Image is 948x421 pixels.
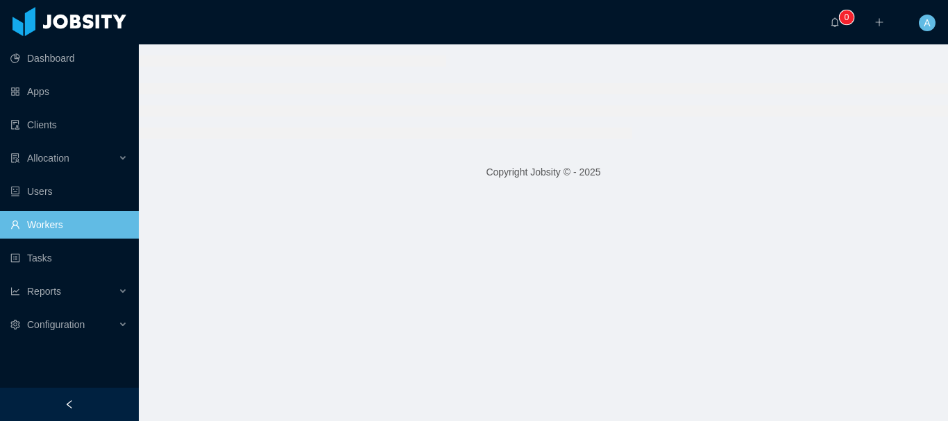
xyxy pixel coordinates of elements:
a: icon: pie-chartDashboard [10,44,128,72]
i: icon: line-chart [10,286,20,296]
a: icon: auditClients [10,111,128,139]
i: icon: plus [874,17,884,27]
a: icon: profileTasks [10,244,128,272]
footer: Copyright Jobsity © - 2025 [139,148,948,196]
a: icon: appstoreApps [10,78,128,105]
span: Reports [27,286,61,297]
i: icon: setting [10,320,20,329]
i: icon: solution [10,153,20,163]
span: Allocation [27,153,69,164]
sup: 0 [840,10,854,24]
i: icon: bell [830,17,840,27]
a: icon: userWorkers [10,211,128,239]
span: A [924,15,930,31]
span: Configuration [27,319,85,330]
a: icon: robotUsers [10,178,128,205]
